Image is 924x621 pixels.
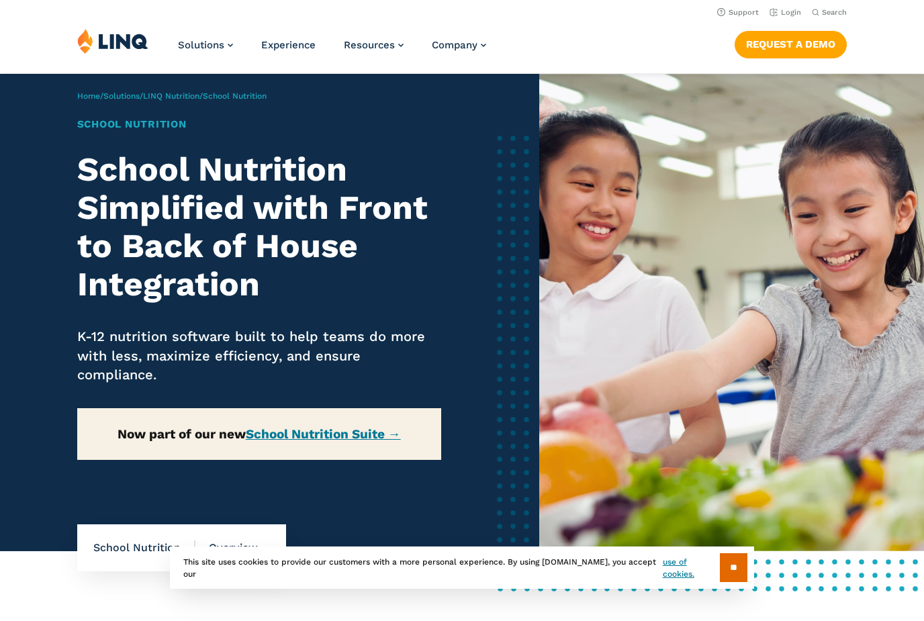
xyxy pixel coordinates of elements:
[344,39,395,51] span: Resources
[812,7,847,17] button: Open Search Bar
[735,31,847,58] a: Request a Demo
[77,327,441,385] p: K-12 nutrition software built to help teams do more with less, maximize efficiency, and ensure co...
[203,91,267,101] span: School Nutrition
[432,39,486,51] a: Company
[735,28,847,58] nav: Button Navigation
[93,540,195,555] span: School Nutrition
[143,91,199,101] a: LINQ Nutrition
[170,546,754,589] div: This site uses cookies to provide our customers with a more personal experience. By using [DOMAIN...
[178,39,224,51] span: Solutions
[344,39,404,51] a: Resources
[77,150,441,303] h2: School Nutrition Simplified with Front to Back of House Integration
[539,74,924,551] img: School Nutrition Banner
[77,28,148,54] img: LINQ | K‑12 Software
[178,39,233,51] a: Solutions
[77,117,441,132] h1: School Nutrition
[663,556,720,580] a: use of cookies.
[717,8,759,17] a: Support
[246,426,401,442] a: School Nutrition Suite →
[261,39,316,51] a: Experience
[770,8,801,17] a: Login
[195,524,270,571] li: Overview
[103,91,140,101] a: Solutions
[178,28,486,73] nav: Primary Navigation
[77,91,267,101] span: / / /
[118,426,401,442] strong: Now part of our new
[822,8,847,17] span: Search
[432,39,477,51] span: Company
[77,91,100,101] a: Home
